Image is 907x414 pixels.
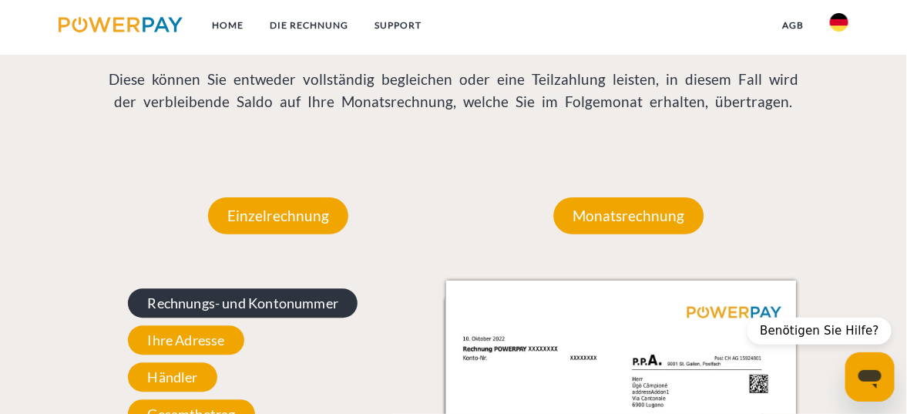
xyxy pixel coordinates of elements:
[257,12,361,39] a: DIE RECHNUNG
[59,17,183,32] img: logo-powerpay.svg
[830,13,848,32] img: de
[128,362,217,392] span: Händler
[128,288,358,318] span: Rechnungs- und Kontonummer
[103,69,805,113] p: Diese können Sie entweder vollständig begleichen oder eine Teilzahlung leisten, in diesem Fall wi...
[553,197,704,234] p: Monatsrechnung
[747,318,892,345] div: Benötigen Sie Hilfe?
[128,325,244,355] span: Ihre Adresse
[199,12,257,39] a: Home
[361,12,435,39] a: SUPPORT
[769,12,817,39] a: agb
[208,197,348,234] p: Einzelrechnung
[845,352,895,402] iframe: Schaltfläche zum Öffnen des Messaging-Fensters; Konversation läuft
